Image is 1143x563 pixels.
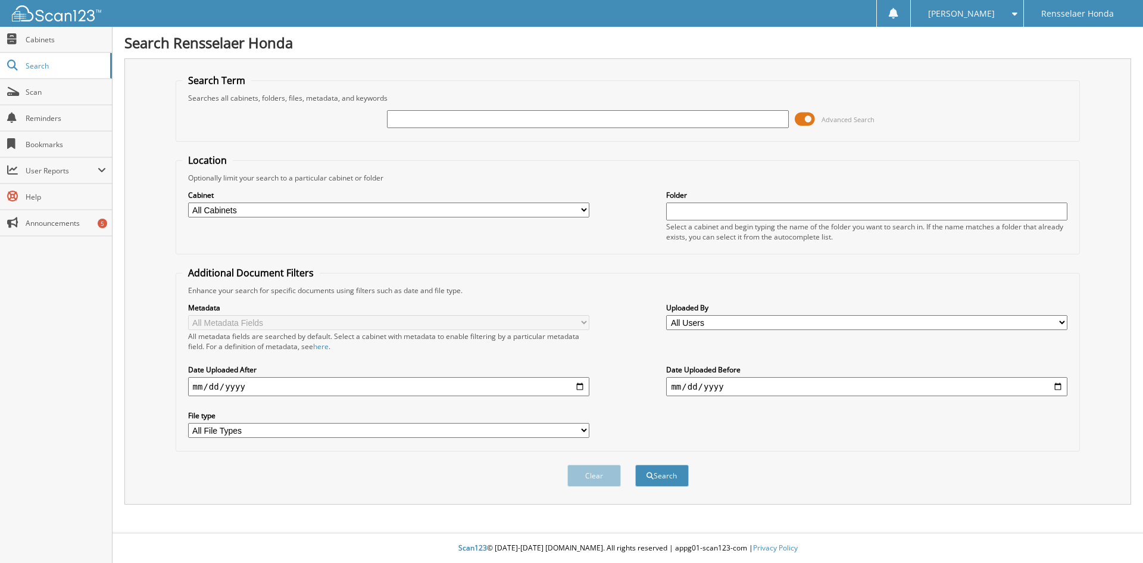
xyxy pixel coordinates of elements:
label: Cabinet [188,190,589,200]
span: Help [26,192,106,202]
legend: Search Term [182,74,251,87]
span: Cabinets [26,35,106,45]
span: Scan [26,87,106,97]
span: Announcements [26,218,106,228]
span: Scan123 [458,543,487,553]
label: Metadata [188,303,589,313]
label: Date Uploaded Before [666,365,1067,375]
legend: Additional Document Filters [182,266,320,279]
span: Reminders [26,113,106,123]
img: scan123-logo-white.svg [12,5,101,21]
div: Select a cabinet and begin typing the name of the folder you want to search in. If the name match... [666,222,1067,242]
div: Enhance your search for specific documents using filters such as date and file type. [182,285,1074,296]
div: Optionally limit your search to a particular cabinet or folder [182,173,1074,183]
div: All metadata fields are searched by default. Select a cabinet with metadata to enable filtering b... [188,331,589,352]
label: File type [188,410,589,421]
div: 5 [98,219,107,228]
div: © [DATE]-[DATE] [DOMAIN_NAME]. All rights reserved | appg01-scan123-com | [113,534,1143,563]
span: [PERSON_NAME] [928,10,995,17]
button: Clear [567,465,621,487]
a: here [313,341,329,352]
span: Rensselaer Honda [1041,10,1114,17]
iframe: Chat Widget [1083,506,1143,563]
label: Folder [666,190,1067,200]
span: Advanced Search [822,115,875,124]
h1: Search Rensselaer Honda [124,33,1131,52]
button: Search [635,465,689,487]
input: end [666,377,1067,396]
label: Date Uploaded After [188,365,589,375]
div: Searches all cabinets, folders, files, metadata, and keywords [182,93,1074,103]
legend: Location [182,154,233,167]
a: Privacy Policy [753,543,798,553]
label: Uploaded By [666,303,1067,313]
span: Bookmarks [26,139,106,150]
input: start [188,377,589,396]
span: Search [26,61,104,71]
span: User Reports [26,166,98,176]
